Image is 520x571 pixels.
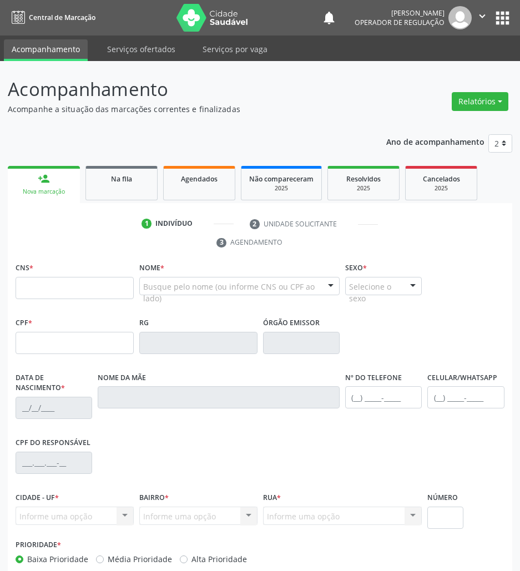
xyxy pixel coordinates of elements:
[4,39,88,61] a: Acompanhamento
[16,397,92,419] input: __/__/____
[29,13,95,22] span: Central de Marcação
[321,10,337,26] button: notifications
[336,184,391,193] div: 2025
[346,174,381,184] span: Resolvidos
[108,553,172,565] label: Média Prioridade
[98,370,146,387] label: Nome da mãe
[16,452,92,474] input: ___.___.___-__
[349,281,399,304] span: Selecione o sexo
[142,219,152,229] div: 1
[448,6,472,29] img: img
[143,281,317,304] span: Busque pelo nome (ou informe CNS ou CPF ao lado)
[195,39,275,59] a: Serviços por vaga
[16,489,59,507] label: Cidade - UF
[249,184,314,193] div: 2025
[345,260,367,277] label: Sexo
[99,39,183,59] a: Serviços ofertados
[181,174,218,184] span: Agendados
[8,103,361,115] p: Acompanhe a situação das marcações correntes e finalizadas
[16,260,33,277] label: CNS
[8,8,95,27] a: Central de Marcação
[8,75,361,103] p: Acompanhamento
[427,489,458,507] label: Número
[263,315,320,332] label: Órgão emissor
[423,174,460,184] span: Cancelados
[355,18,445,27] span: Operador de regulação
[191,553,247,565] label: Alta Prioridade
[111,174,132,184] span: Na fila
[139,315,149,332] label: RG
[16,370,92,397] label: Data de nascimento
[38,173,50,185] div: person_add
[16,315,32,332] label: CPF
[27,553,88,565] label: Baixa Prioridade
[476,10,488,22] i: 
[452,92,508,111] button: Relatórios
[345,386,422,408] input: (__) _____-_____
[16,188,72,196] div: Nova marcação
[139,489,169,507] label: Bairro
[493,8,512,28] button: apps
[427,370,497,387] label: Celular/WhatsApp
[249,174,314,184] span: Não compareceram
[16,434,90,452] label: CPF do responsável
[355,8,445,18] div: [PERSON_NAME]
[386,134,484,148] p: Ano de acompanhamento
[263,489,281,507] label: Rua
[155,219,193,229] div: Indivíduo
[472,6,493,29] button: 
[345,370,402,387] label: Nº do Telefone
[139,260,164,277] label: Nome
[427,386,504,408] input: (__) _____-_____
[413,184,469,193] div: 2025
